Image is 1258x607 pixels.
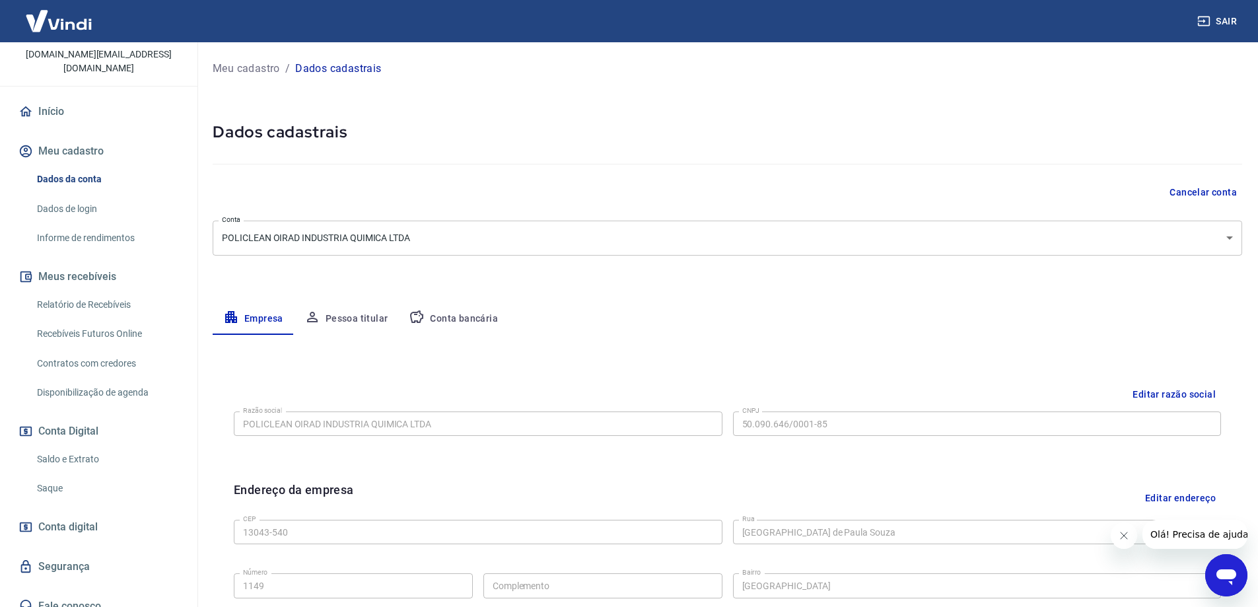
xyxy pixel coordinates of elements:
button: Cancelar conta [1164,180,1242,205]
a: Saldo e Extrato [32,446,182,473]
button: Conta Digital [16,417,182,446]
label: CNPJ [742,406,759,415]
span: Conta digital [38,518,98,536]
iframe: Botão para abrir a janela de mensagens [1205,554,1247,596]
a: Informe de rendimentos [32,225,182,252]
iframe: Mensagem da empresa [1142,520,1247,549]
a: Dados de login [32,196,182,223]
label: Razão social [243,406,282,415]
a: Saque [32,475,182,502]
button: Meu cadastro [16,137,182,166]
label: Número [243,567,267,577]
a: Dados da conta [32,166,182,193]
label: CEP [243,514,256,524]
a: Relatório de Recebíveis [32,291,182,318]
a: Meu cadastro [213,61,280,77]
h6: Endereço da empresa [234,481,354,515]
a: Conta digital [16,513,182,542]
label: Conta [222,215,240,225]
p: [PERSON_NAME] [46,28,151,42]
p: Dados cadastrais [295,61,381,77]
img: Vindi [16,1,102,41]
span: Olá! Precisa de ajuda? [8,9,111,20]
p: [DOMAIN_NAME][EMAIL_ADDRESS][DOMAIN_NAME] [11,48,187,75]
a: Recebíveis Futuros Online [32,320,182,347]
a: Início [16,97,182,126]
button: Meus recebíveis [16,262,182,291]
a: Segurança [16,552,182,581]
button: Conta bancária [398,303,508,335]
button: Empresa [213,303,294,335]
h5: Dados cadastrais [213,122,1242,143]
button: Editar razão social [1127,382,1221,407]
label: Bairro [742,567,761,577]
div: POLICLEAN OIRAD INDUSTRIA QUIMICA LTDA [213,221,1242,256]
a: Contratos com credores [32,350,182,377]
button: Editar endereço [1140,481,1221,515]
button: Pessoa titular [294,303,399,335]
label: Rua [742,514,755,524]
a: Disponibilização de agenda [32,379,182,406]
iframe: Fechar mensagem [1111,522,1137,549]
button: Sair [1195,9,1242,34]
p: / [285,61,290,77]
